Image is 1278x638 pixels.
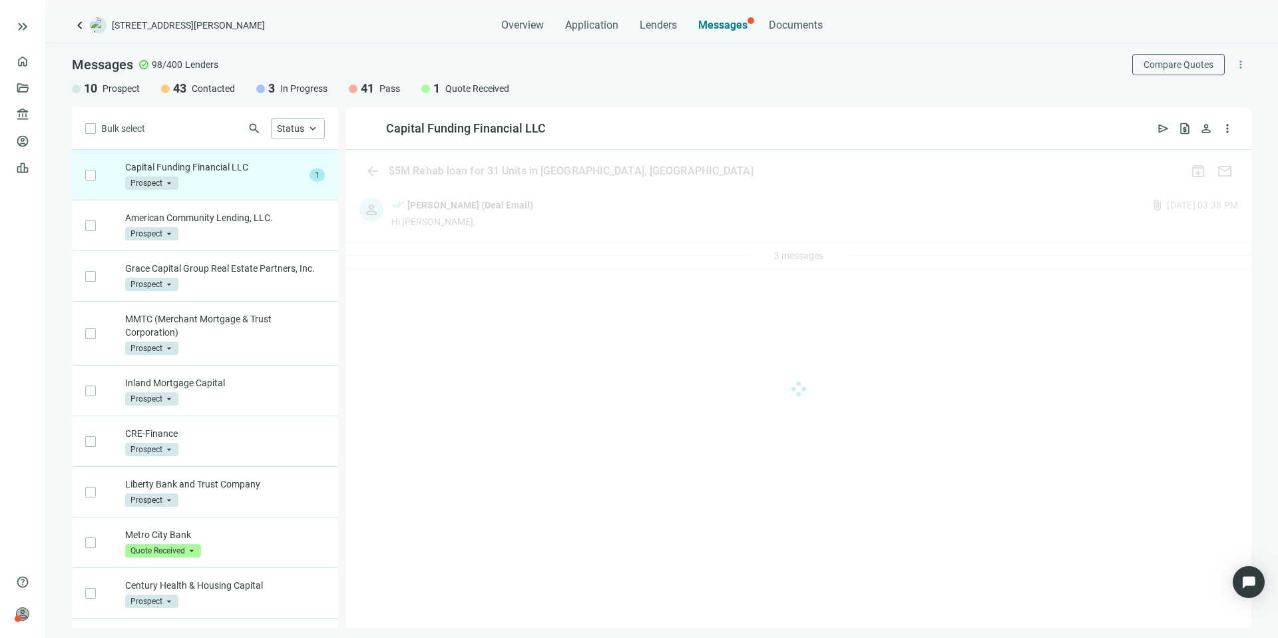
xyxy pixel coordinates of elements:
[125,312,325,339] p: MMTC (Merchant Mortgage & Trust Corporation)
[1195,118,1217,139] button: person
[698,19,747,31] span: Messages
[16,607,29,621] span: person
[125,579,325,592] p: Century Health & Housing Capital
[101,121,145,136] span: Bulk select
[501,19,544,32] span: Overview
[84,81,97,97] span: 10
[152,58,182,71] span: 98/400
[248,122,261,135] span: search
[268,81,275,97] span: 3
[125,342,178,355] span: Prospect
[1221,122,1234,135] span: more_vert
[125,160,304,174] p: Capital Funding Financial LLC
[125,595,178,608] span: Prospect
[1132,54,1225,75] button: Compare Quotes
[1199,122,1213,135] span: person
[280,82,327,95] span: In Progress
[640,19,677,32] span: Lenders
[1144,59,1213,70] span: Compare Quotes
[185,58,218,71] span: Lenders
[125,544,201,557] span: Quote Received
[125,176,178,190] span: Prospect
[386,121,546,137] div: Capital Funding Financial LLC
[91,17,106,33] img: deal-logo
[138,59,149,70] span: check_circle
[769,19,823,32] span: Documents
[125,211,325,224] p: American Community Lending, LLC.
[125,376,325,390] p: Inland Mortgage Capital
[379,82,400,95] span: Pass
[1233,566,1265,598] div: Open Intercom Messenger
[433,81,440,97] span: 1
[125,427,325,440] p: CRE-Finance
[103,82,140,95] span: Prospect
[16,108,25,121] span: account_balance
[72,57,133,73] span: Messages
[277,123,304,134] span: Status
[15,19,31,35] button: keyboard_double_arrow_right
[125,443,178,456] span: Prospect
[1230,54,1251,75] button: more_vert
[125,278,178,291] span: Prospect
[125,227,178,240] span: Prospect
[1153,118,1174,139] button: send
[72,17,88,33] a: keyboard_arrow_left
[173,81,186,97] span: 43
[1217,118,1238,139] button: more_vert
[307,123,319,135] span: keyboard_arrow_up
[1178,122,1191,135] span: request_quote
[1174,118,1195,139] button: request_quote
[310,168,325,182] span: 1
[125,392,178,406] span: Prospect
[125,478,325,491] p: Liberty Bank and Trust Company
[361,81,374,97] span: 41
[125,493,178,507] span: Prospect
[125,528,325,541] p: Metro City Bank
[565,19,618,32] span: Application
[1157,122,1170,135] span: send
[112,19,265,32] span: [STREET_ADDRESS][PERSON_NAME]
[1235,59,1247,71] span: more_vert
[192,82,235,95] span: Contacted
[445,82,509,95] span: Quote Received
[16,575,29,589] span: help
[125,262,325,275] p: Grace Capital Group Real Estate Partners, Inc.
